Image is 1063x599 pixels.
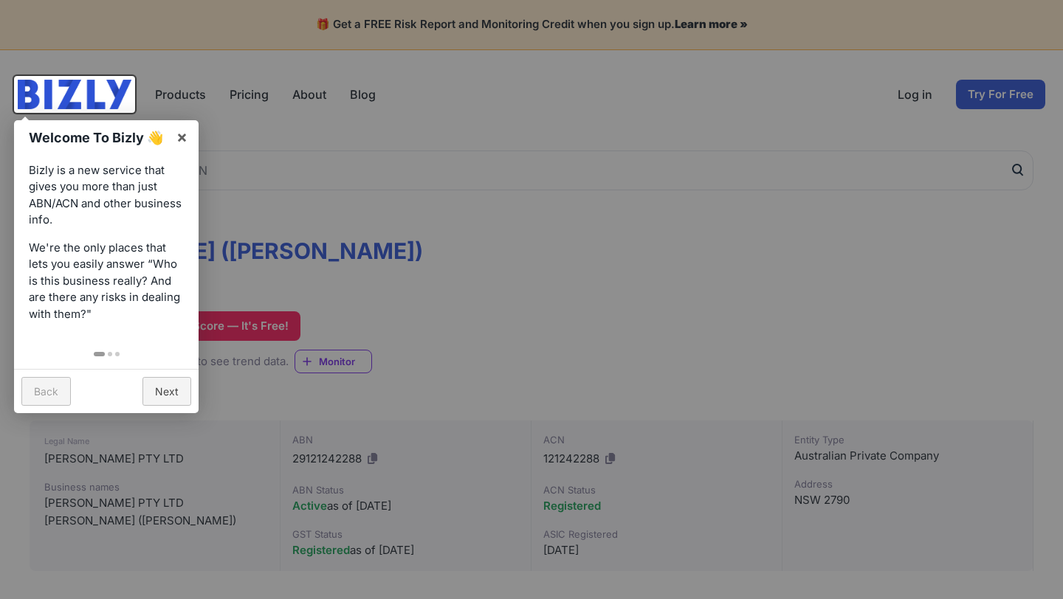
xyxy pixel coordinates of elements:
[21,377,71,406] a: Back
[29,128,168,148] h1: Welcome To Bizly 👋
[29,162,184,229] p: Bizly is a new service that gives you more than just ABN/ACN and other business info.
[165,120,199,153] a: ×
[29,240,184,323] p: We're the only places that lets you easily answer “Who is this business really? And are there any...
[142,377,191,406] a: Next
